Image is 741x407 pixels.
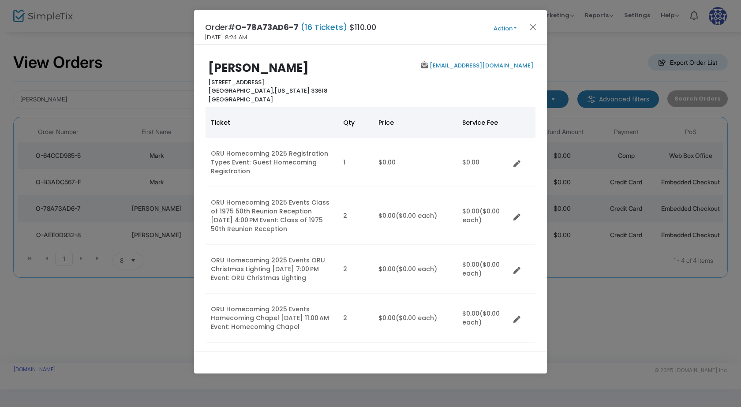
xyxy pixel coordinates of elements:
[208,86,274,95] span: [GEOGRAPHIC_DATA],
[462,260,500,278] span: ($0.00 each)
[338,138,373,187] td: 1
[205,33,247,42] span: [DATE] 8:24 AM
[396,314,437,322] span: ($0.00 each)
[206,187,338,245] td: ORU Homecoming 2025 Events Class of 1975 50th Reunion Reception [DATE] 4:00 PM Event: Class of 19...
[462,309,500,327] span: ($0.00 each)
[338,245,373,294] td: 2
[396,211,437,220] span: ($0.00 each)
[373,187,457,245] td: $0.00
[457,245,510,294] td: $0.00
[457,107,510,138] th: Service Fee
[479,24,531,34] button: Action
[206,138,338,187] td: ORU Homecoming 2025 Registration Types Event: Guest Homecoming Registration
[206,107,338,138] th: Ticket
[373,138,457,187] td: $0.00
[457,138,510,187] td: $0.00
[235,22,299,33] span: O-78A73AD6-7
[338,294,373,343] td: 2
[428,61,533,70] a: [EMAIL_ADDRESS][DOMAIN_NAME]
[528,21,539,33] button: Close
[457,294,510,343] td: $0.00
[208,78,327,104] b: [STREET_ADDRESS] [US_STATE] 33618 [GEOGRAPHIC_DATA]
[338,187,373,245] td: 2
[208,60,309,76] b: [PERSON_NAME]
[373,294,457,343] td: $0.00
[206,294,338,343] td: ORU Homecoming 2025 Events Homecoming Chapel [DATE] 11:00 AM Event: Homecoming Chapel
[299,22,349,33] span: (16 Tickets)
[396,265,437,273] span: ($0.00 each)
[338,107,373,138] th: Qty
[205,21,376,33] h4: Order# $110.00
[462,207,500,224] span: ($0.00 each)
[373,245,457,294] td: $0.00
[373,107,457,138] th: Price
[206,245,338,294] td: ORU Homecoming 2025 Events ORU Christmas Lighting [DATE] 7:00 PM Event: ORU Christmas Lighting
[457,187,510,245] td: $0.00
